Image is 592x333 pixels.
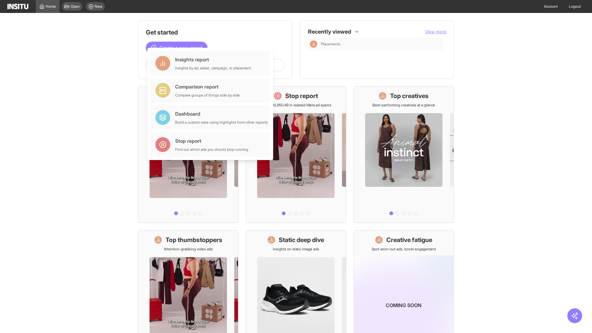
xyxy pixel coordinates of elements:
[310,40,317,48] div: Insights
[159,44,203,51] span: Create a new report
[390,92,429,100] h1: Top creatives
[372,103,435,108] p: Best-performing creatives at a glance
[175,93,240,98] div: Compare groups of things side by side
[46,4,56,9] span: Home
[261,103,331,108] p: Save £30,950.49 in wasted Meta ad spend
[146,42,208,54] button: Create a new report
[279,236,324,244] h1: Static deep dive
[175,137,248,145] div: Stop report
[285,92,318,100] h1: Stop report
[164,247,213,252] p: Attention-grabbing video ads
[175,56,251,63] div: Insights report
[425,29,446,34] span: View more
[425,29,446,35] button: View more
[138,86,238,223] a: What's live nowSee all active ads instantly
[95,4,102,9] span: New
[321,42,441,47] span: Placements
[166,236,222,244] h1: Top thumbstoppers
[146,28,285,37] h1: Get started
[175,120,268,125] div: Build a custom view using highlights from other reports
[273,247,319,252] p: Insights on static image ads
[175,83,240,90] div: Comparison report
[71,4,80,9] span: Open
[246,86,346,223] a: Stop reportSave £30,950.49 in wasted Meta ad spend
[321,42,340,47] span: Placements
[175,66,251,71] div: Insights by ad, adset, campaign, or placement
[175,147,248,152] div: Find out which ads you should stop running
[7,4,28,9] img: Logo
[354,86,454,223] a: Top creativesBest-performing creatives at a glance
[175,110,268,117] div: Dashboard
